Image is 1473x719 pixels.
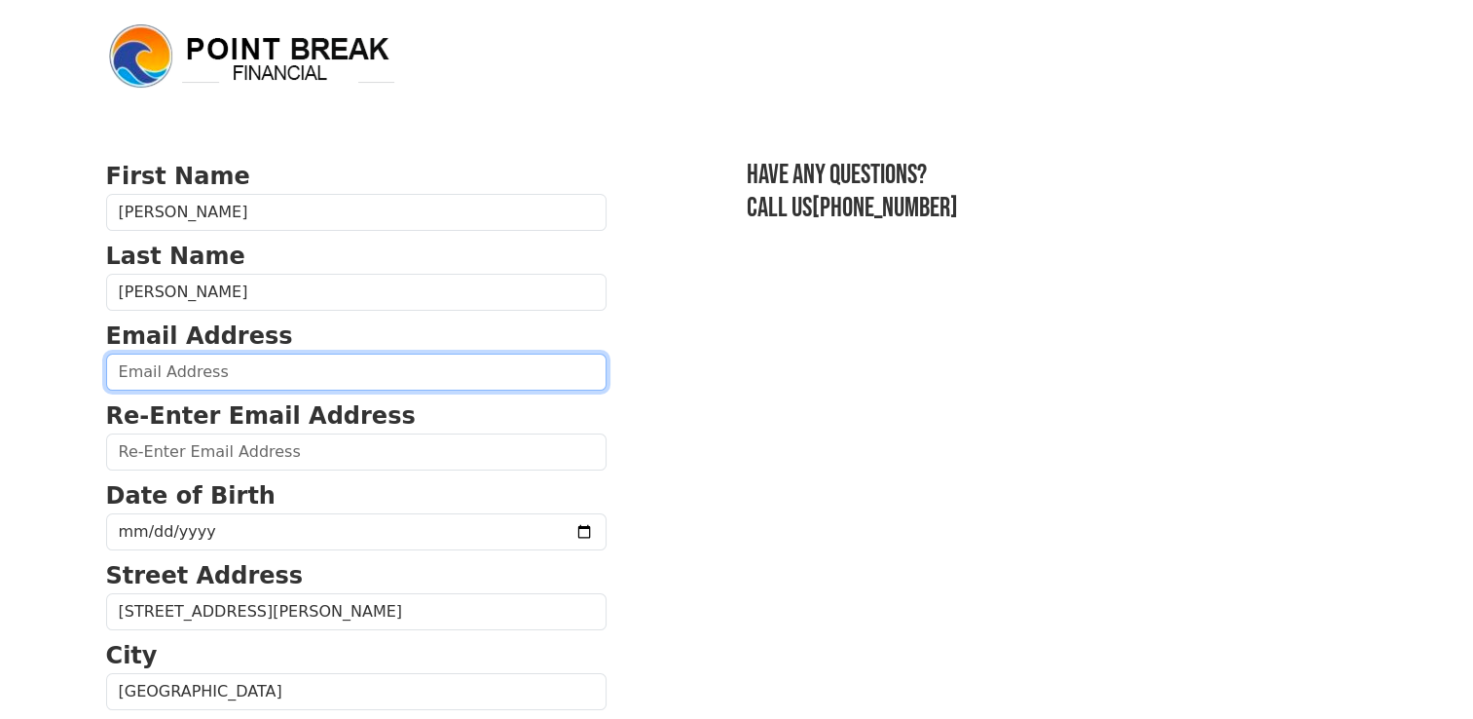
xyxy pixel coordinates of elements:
[106,243,245,270] strong: Last Name
[106,482,276,510] strong: Date of Birth
[106,402,416,430] strong: Re-Enter Email Address
[106,562,304,589] strong: Street Address
[106,322,293,350] strong: Email Address
[106,194,607,231] input: First Name
[747,159,1368,192] h3: Have any questions?
[747,192,1368,225] h3: Call us
[812,192,958,224] a: [PHONE_NUMBER]
[106,21,398,92] img: logo.png
[106,673,607,710] input: City
[106,642,158,669] strong: City
[106,163,250,190] strong: First Name
[106,354,607,391] input: Email Address
[106,434,607,471] input: Re-Enter Email Address
[106,593,607,630] input: Street Address
[106,274,607,311] input: Last Name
